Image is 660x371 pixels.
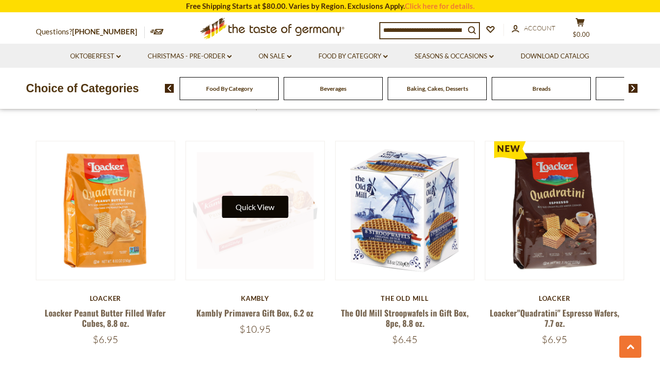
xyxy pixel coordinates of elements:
[318,51,388,62] a: Food By Category
[524,24,555,32] span: Account
[36,294,176,302] div: Loacker
[336,141,475,280] img: The Old Mill Stroopwafels in Gift Box, 8pc, 8.8 oz.
[512,23,555,34] a: Account
[542,333,567,345] span: $6.95
[415,51,494,62] a: Seasons & Occasions
[93,333,118,345] span: $6.95
[206,85,253,92] a: Food By Category
[36,26,145,38] p: Questions?
[573,30,590,38] span: $0.00
[335,294,475,302] div: The Old Mill
[185,294,325,302] div: Kambly
[70,51,121,62] a: Oktoberfest
[341,307,469,329] a: The Old Mill Stroopwafels in Gift Box, 8pc, 8.8 oz.
[148,51,232,62] a: Christmas - PRE-ORDER
[407,85,468,92] a: Baking, Cakes, Desserts
[165,84,174,93] img: previous arrow
[566,18,595,42] button: $0.00
[392,333,418,345] span: $6.45
[186,141,325,280] img: Kambly Primavera Gift Box, 6.2 oz
[485,141,624,280] img: Loacker"Quadratini" Espresso Wafers, 7.7 oz.
[629,84,638,93] img: next arrow
[320,85,346,92] a: Beverages
[521,51,589,62] a: Download Catalog
[405,1,475,10] a: Click here for details.
[222,196,288,218] button: Quick View
[490,307,619,329] a: Loacker"Quadratini" Espresso Wafers, 7.7 oz.
[532,85,551,92] a: Breads
[259,51,291,62] a: On Sale
[239,323,271,335] span: $10.95
[196,307,314,319] a: Kambly Primavera Gift Box, 6.2 oz
[485,294,625,302] div: Loacker
[72,27,137,36] a: [PHONE_NUMBER]
[45,307,166,329] a: Loacker Peanut Butter Filled Wafer Cubes, 8.8 oz.
[36,141,175,280] img: Loacker Peanut Butter Filled Wafer Cubes, 8.8 oz.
